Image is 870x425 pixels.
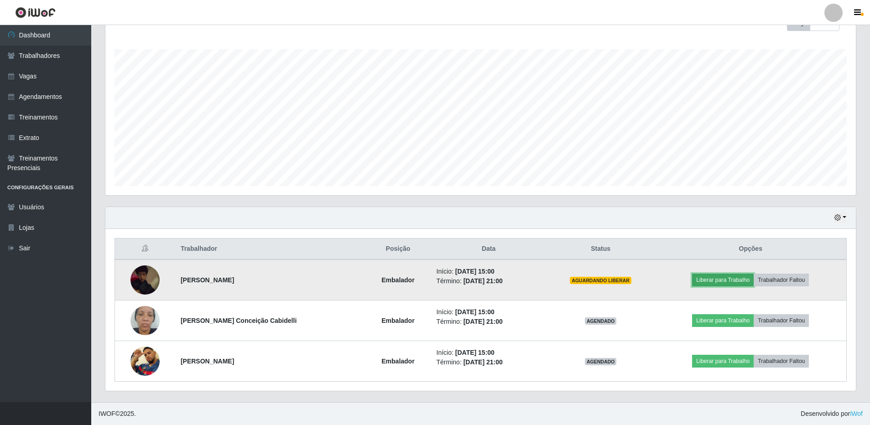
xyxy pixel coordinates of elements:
[437,358,541,367] li: Término:
[181,276,234,284] strong: [PERSON_NAME]
[437,348,541,358] li: Início:
[431,238,547,260] th: Data
[455,349,495,356] time: [DATE] 15:00
[801,409,863,419] span: Desenvolvido por
[99,409,136,419] span: © 2025 .
[585,317,617,325] span: AGENDADO
[692,274,754,286] button: Liberar para Trabalho
[130,342,160,381] img: 1759796021803.jpeg
[455,308,495,316] time: [DATE] 15:00
[464,277,503,285] time: [DATE] 21:00
[455,268,495,275] time: [DATE] 15:00
[754,355,809,368] button: Trabalhador Faltou
[381,276,414,284] strong: Embalador
[437,307,541,317] li: Início:
[130,262,160,298] img: 1747856587825.jpeg
[381,317,414,324] strong: Embalador
[850,410,863,417] a: iWof
[547,238,655,260] th: Status
[437,276,541,286] li: Término:
[381,358,414,365] strong: Embalador
[437,317,541,327] li: Término:
[754,274,809,286] button: Trabalhador Faltou
[175,238,365,260] th: Trabalhador
[692,355,754,368] button: Liberar para Trabalho
[655,238,847,260] th: Opções
[437,267,541,276] li: Início:
[570,277,631,284] span: AGUARDANDO LIBERAR
[464,358,503,366] time: [DATE] 21:00
[692,314,754,327] button: Liberar para Trabalho
[15,7,56,18] img: CoreUI Logo
[585,358,617,365] span: AGENDADO
[99,410,115,417] span: IWOF
[181,317,297,324] strong: [PERSON_NAME] Conceição Cabidelli
[181,358,234,365] strong: [PERSON_NAME]
[365,238,431,260] th: Posição
[464,318,503,325] time: [DATE] 21:00
[130,301,160,340] img: 1759240507251.jpeg
[754,314,809,327] button: Trabalhador Faltou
